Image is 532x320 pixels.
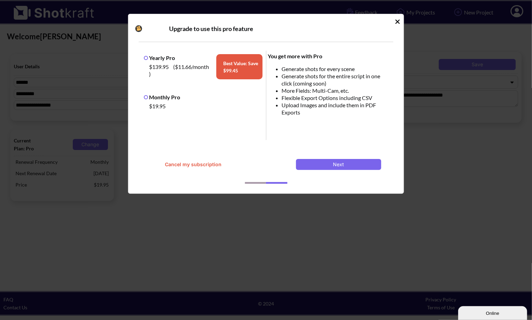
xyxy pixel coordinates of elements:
div: $19.95 [147,101,263,111]
div: Upgrade to use this pro feature [169,24,386,33]
li: Upload Images and include them in PDF Exports [282,101,390,116]
label: Monthly Pro [144,94,180,100]
div: Idle Modal [128,14,404,194]
li: Flexible Export Options including CSV [282,94,390,101]
button: Cancel my subscription [151,159,236,170]
div: You get more with Pro [268,52,390,60]
button: Next [296,159,381,170]
img: Camera Icon [134,23,144,34]
div: $139.95 [147,61,213,79]
iframe: chat widget [458,305,529,320]
label: Yearly Pro [144,54,175,61]
span: ( $11.66 /month ) [149,63,209,77]
li: Generate shots for every scene [282,65,390,72]
li: More Fields: Multi-Cam, etc. [282,87,390,94]
li: Generate shots for the entire script in one click (coming soon) [282,72,390,87]
span: Best Value: Save $ 99.45 [216,54,263,79]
